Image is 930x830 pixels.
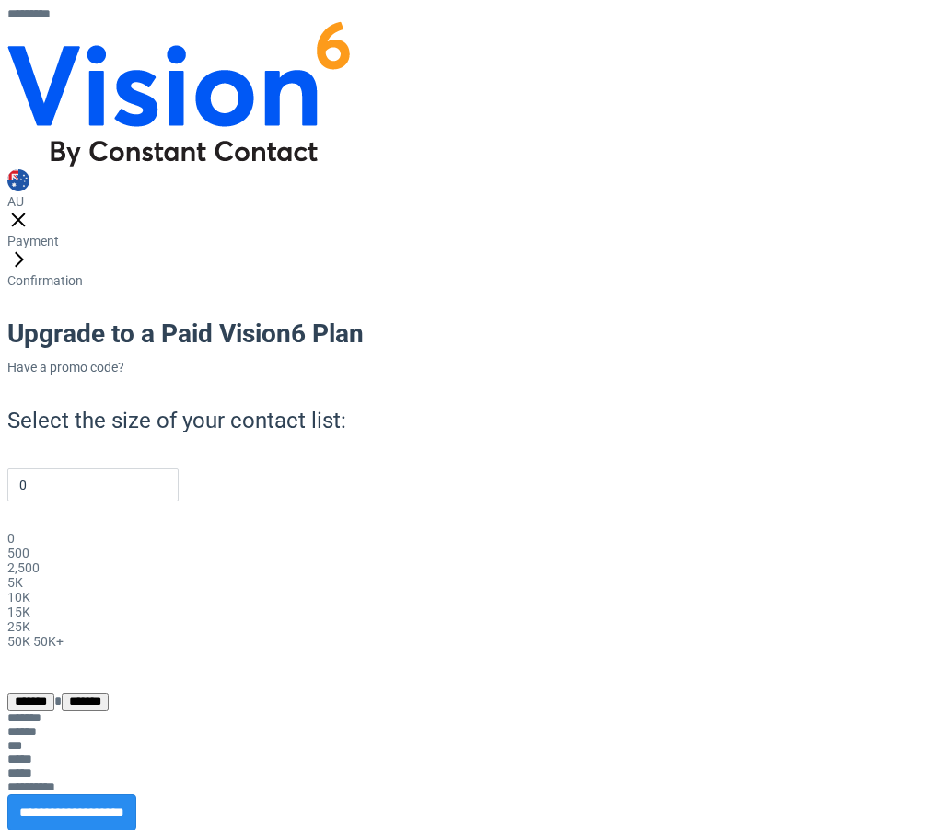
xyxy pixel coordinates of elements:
div: Payment [7,234,923,248]
span: 500 [7,546,29,560]
div: AU [7,194,923,209]
span: 50K+ [33,634,64,649]
a: Have a promo code? [7,360,124,375]
span: 15K [7,605,30,619]
h2: Select the size of your contact list: [7,406,923,435]
span: 10K [7,590,30,605]
span: 25K [7,619,30,634]
span: 2,500 [7,560,40,575]
span: 50K [7,634,30,649]
h1: Upgrade to a Paid Vision6 Plan [7,317,923,351]
span: 0 [7,531,15,546]
span: 5K [7,575,23,590]
div: Confirmation [7,273,923,288]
